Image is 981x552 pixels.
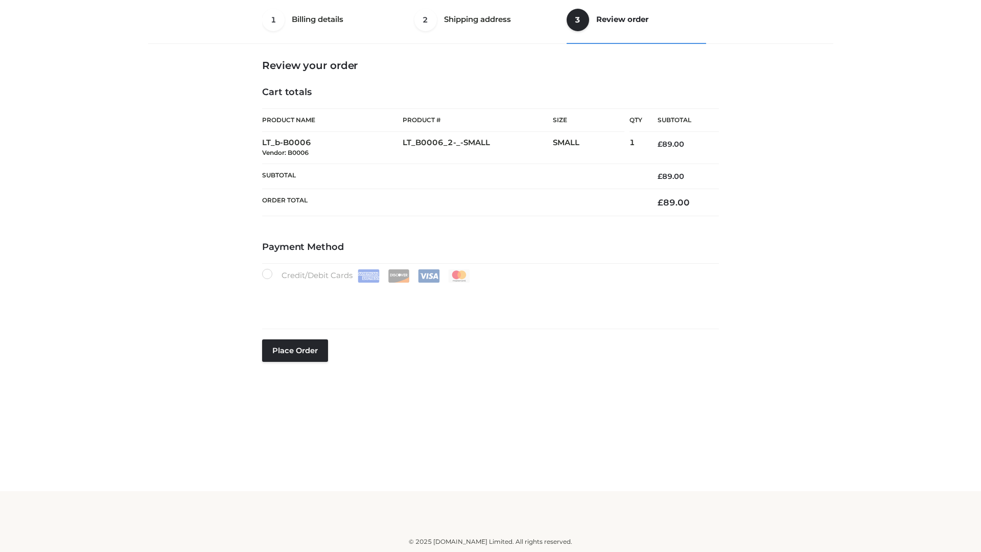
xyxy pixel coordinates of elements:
td: LT_b-B0006 [262,132,403,164]
button: Place order [262,339,328,362]
th: Size [553,109,624,132]
h4: Cart totals [262,87,719,98]
img: Visa [418,269,440,283]
th: Product Name [262,108,403,132]
h3: Review your order [262,59,719,72]
th: Order Total [262,189,642,216]
h4: Payment Method [262,242,719,253]
bdi: 89.00 [658,172,684,181]
td: LT_B0006_2-_-SMALL [403,132,553,164]
span: £ [658,172,662,181]
bdi: 89.00 [658,140,684,149]
td: 1 [629,132,642,164]
th: Subtotal [642,109,719,132]
div: © 2025 [DOMAIN_NAME] Limited. All rights reserved. [152,537,829,547]
th: Qty [629,108,642,132]
th: Subtotal [262,164,642,189]
label: Credit/Debit Cards [262,269,471,283]
span: £ [658,197,663,208]
td: SMALL [553,132,629,164]
th: Product # [403,108,553,132]
img: Amex [358,269,380,283]
small: Vendor: B0006 [262,149,309,156]
img: Mastercard [448,269,470,283]
img: Discover [388,269,410,283]
bdi: 89.00 [658,197,690,208]
iframe: Secure payment input frame [260,281,717,318]
span: £ [658,140,662,149]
